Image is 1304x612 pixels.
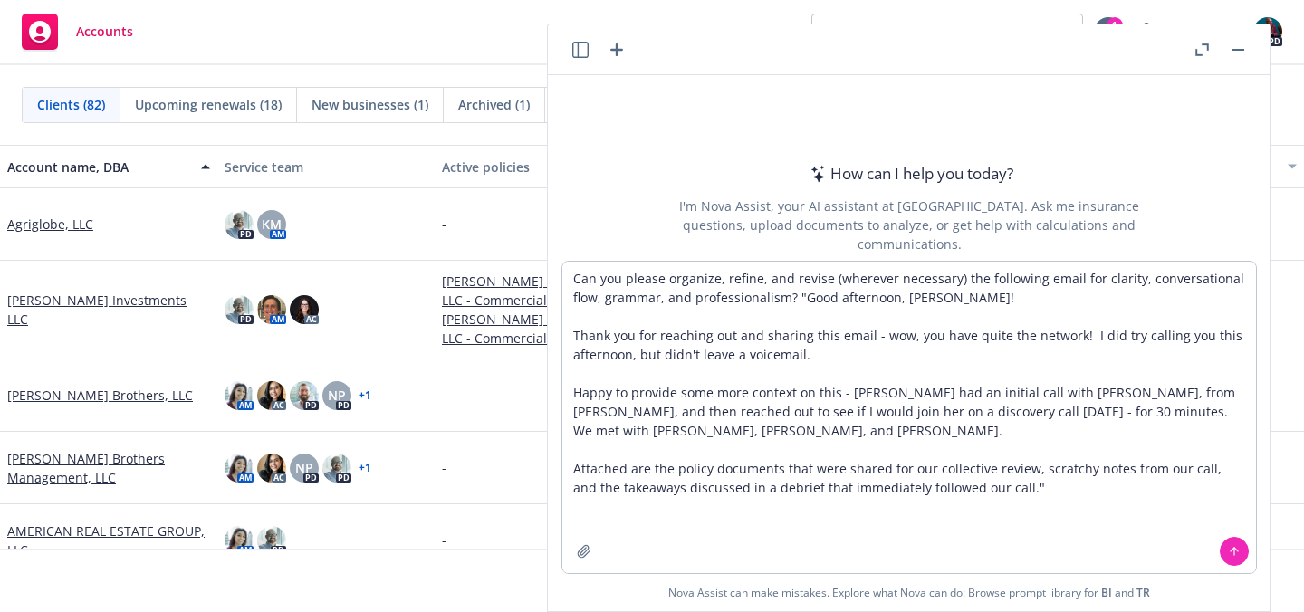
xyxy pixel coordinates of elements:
span: Accounts [76,24,133,39]
span: View accounts as producer... [827,23,1001,42]
a: Accounts [14,6,140,57]
a: AMERICAN REAL ESTATE GROUP, LLC [7,521,210,559]
img: photo [290,381,319,410]
a: BI [1101,585,1112,600]
img: photo [225,526,254,555]
div: Account name, DBA [7,158,190,177]
img: photo [1253,17,1282,46]
img: photo [290,295,319,324]
a: [PERSON_NAME] Investments LLC - Commercial Package [442,310,645,348]
span: - [442,458,446,477]
img: photo [257,295,286,324]
a: [PERSON_NAME] Investments LLC [7,291,210,329]
button: View accounts as producer... [811,14,1083,50]
div: Service team [225,158,427,177]
img: photo [257,381,286,410]
img: photo [225,381,254,410]
img: photo [225,210,254,239]
button: Active policies [435,145,652,188]
img: photo [225,295,254,324]
div: Active policies [442,158,645,177]
a: Search [1170,14,1206,50]
a: + 1 [359,463,371,473]
span: New businesses (1) [312,95,428,114]
button: Service team [217,145,435,188]
span: Upcoming renewals (18) [135,95,282,114]
a: [PERSON_NAME] Investments LLC - Commercial Umbrella [442,272,645,310]
textarea: Can you please organize, refine, and revise (wherever necessary) the following email for clarity,... [562,262,1256,573]
span: Archived (1) [458,95,530,114]
span: Clients (82) [37,95,105,114]
a: [PERSON_NAME] Brothers Management, LLC [7,449,210,487]
span: - [442,215,446,234]
a: Report a Bug [1128,14,1165,50]
span: NP [328,386,346,405]
span: - [442,386,446,405]
img: photo [322,454,351,483]
a: Switch app [1212,14,1248,50]
img: photo [257,454,286,483]
div: I'm Nova Assist, your AI assistant at [GEOGRAPHIC_DATA]. Ask me insurance questions, upload docum... [655,196,1164,253]
a: TR [1136,585,1150,600]
span: KM [262,215,282,234]
a: + 1 [359,390,371,401]
div: How can I help you today? [805,162,1013,186]
span: - [442,531,446,550]
a: Agriglobe, LLC [7,215,93,234]
div: 1 [1107,17,1123,33]
span: Nova Assist can make mistakes. Explore what Nova can do: Browse prompt library for and [555,574,1263,611]
img: photo [225,454,254,483]
span: NP [295,458,313,477]
img: photo [257,526,286,555]
a: [PERSON_NAME] Brothers, LLC [7,386,193,405]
